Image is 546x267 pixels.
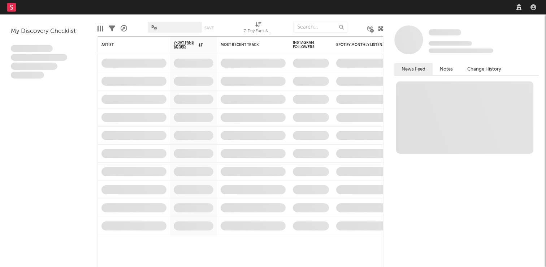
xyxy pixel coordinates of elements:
span: Some Artist [429,29,461,35]
div: Spotify Monthly Listeners [336,43,390,47]
button: Change History [460,63,508,75]
div: A&R Pipeline [121,18,127,39]
a: Some Artist [429,29,461,36]
div: Filters [109,18,115,39]
span: Praesent ac interdum [11,63,57,70]
div: My Discovery Checklist [11,27,87,36]
span: Tracking Since: [DATE] [429,41,472,46]
input: Search... [293,22,347,33]
button: News Feed [394,63,433,75]
div: 7-Day Fans Added (7-Day Fans Added) [244,18,273,39]
span: Aliquam viverra [11,72,44,79]
span: 7-Day Fans Added [174,41,197,49]
span: Lorem ipsum dolor [11,45,53,52]
button: Notes [433,63,460,75]
div: Instagram Followers [293,41,318,49]
button: Save [204,26,214,30]
div: 7-Day Fans Added (7-Day Fans Added) [244,27,273,36]
span: Integer aliquet in purus et [11,54,67,61]
div: Artist [101,43,156,47]
div: Edit Columns [97,18,103,39]
span: 0 fans last week [429,48,493,53]
div: Most Recent Track [221,43,275,47]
